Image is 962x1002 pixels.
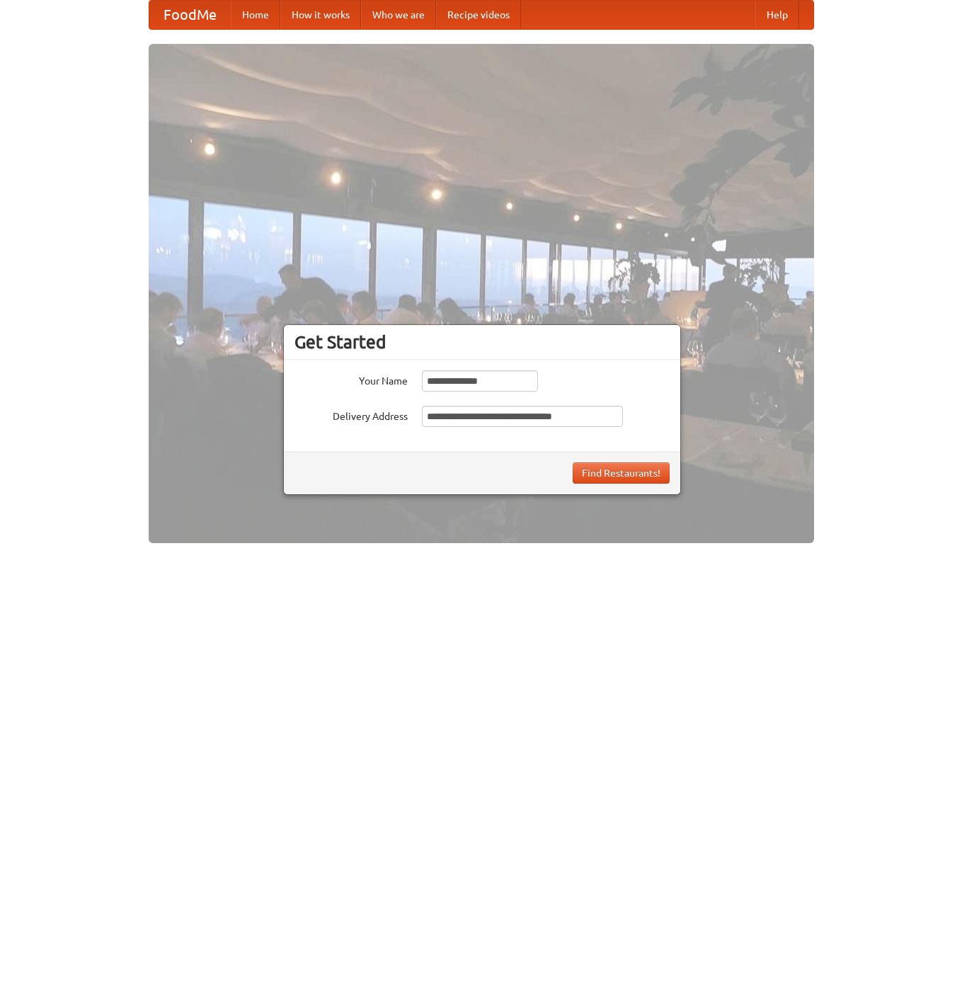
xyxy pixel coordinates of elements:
a: FoodMe [149,1,231,29]
label: Your Name [294,370,408,388]
label: Delivery Address [294,406,408,423]
a: Help [755,1,799,29]
a: Home [231,1,280,29]
a: Who we are [361,1,436,29]
h3: Get Started [294,331,670,353]
button: Find Restaurants! [573,462,670,484]
a: Recipe videos [436,1,521,29]
a: How it works [280,1,361,29]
